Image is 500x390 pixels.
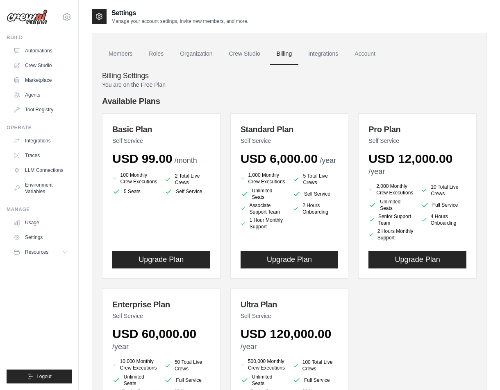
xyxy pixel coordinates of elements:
p: Self Service [368,137,466,145]
a: Organization [173,43,219,65]
p: Self Service [241,312,339,320]
a: Marketplace [10,74,72,87]
button: Resources [10,246,72,259]
span: Logout [36,373,52,380]
a: Environment Variables [10,178,72,198]
span: /month [175,156,197,165]
li: 5 Seats [112,187,158,196]
li: 4 Hours Onboarding [421,213,466,226]
h2: Settings [111,8,248,18]
img: Logo [7,9,48,25]
button: Upgrade Plan [368,251,466,268]
li: Senior Support Team [368,213,414,226]
li: 50 Total Live Crews [164,359,210,372]
h4: Available Plans [102,95,477,107]
li: 100 Total Live Crews [293,359,338,372]
a: Roles [142,43,170,65]
a: Crew Studio [10,59,72,72]
a: Account [348,43,382,65]
a: Settings [10,231,72,244]
li: Self Service [293,187,338,201]
a: Agents [10,88,72,101]
li: Associate Support Team [241,202,286,215]
li: Self Service [164,187,210,196]
li: 2,000 Monthly Crew Executions [368,182,414,197]
h3: Ultra Plan [241,299,339,310]
li: Unlimited Seats [112,374,158,387]
li: Full Service [164,374,210,387]
button: Logout [7,370,72,383]
p: You are on the Free Plan [102,81,477,89]
span: Resources [25,249,48,255]
a: Members [102,43,139,65]
li: 500,000 Monthly Crew Executions [241,357,286,372]
span: USD 99.00 [112,152,173,165]
p: Self Service [241,137,339,145]
p: Manage your account settings, invite new members, and more. [111,18,248,25]
h3: Basic Plan [112,124,210,135]
button: Upgrade Plan [112,251,210,268]
a: Billing [270,43,298,65]
li: 2 Total Live Crews [164,173,210,186]
a: Integrations [10,134,72,147]
span: /year [368,167,385,176]
a: Traces [10,149,72,162]
div: Build [7,34,72,41]
li: Full Service [421,198,466,212]
li: Unlimited Seats [241,187,286,201]
li: 10,000 Monthly Crew Executions [112,357,158,372]
a: Integrations [302,43,345,65]
li: 2 Hours Onboarding [293,202,338,215]
li: 2 Hours Monthly Support [368,228,414,241]
li: 1 Hour Monthly Support [241,217,286,230]
span: /year [320,156,336,165]
h3: Enterprise Plan [112,299,210,310]
a: LLM Connections [10,164,72,177]
a: Tool Registry [10,103,72,116]
span: /year [112,343,129,351]
p: Self Service [112,137,210,145]
li: Unlimited Seats [368,198,414,212]
h3: Pro Plan [368,124,466,135]
li: 10 Total Live Crews [421,184,466,197]
a: Usage [10,216,72,229]
button: Upgrade Plan [241,251,339,268]
li: Unlimited Seats [241,374,286,387]
li: Full Service [293,374,338,387]
div: Manage [7,206,72,213]
span: /year [241,343,257,351]
span: USD 12,000.00 [368,152,452,165]
h4: Billing Settings [102,72,477,81]
div: Operate [7,124,72,131]
li: 5 Total Live Crews [293,173,338,186]
li: 100 Monthly Crew Executions [112,171,158,186]
p: Self Service [112,312,210,320]
li: 1,000 Monthly Crew Executions [241,171,286,186]
a: Crew Studio [223,43,267,65]
h3: Standard Plan [241,124,339,135]
a: Automations [10,44,72,57]
span: USD 60,000.00 [112,327,196,340]
span: USD 6,000.00 [241,152,318,165]
span: USD 120,000.00 [241,327,332,340]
